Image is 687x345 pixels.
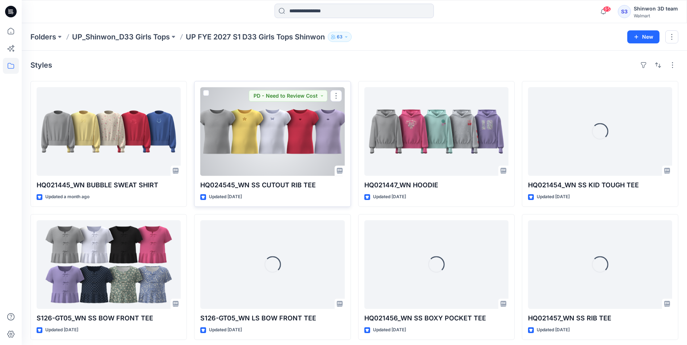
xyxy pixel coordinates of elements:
a: UP_Shinwon_D33 Girls Tops [72,32,170,42]
p: Updated [DATE] [209,326,242,334]
p: Updated [DATE] [209,193,242,201]
a: HQ021445_WN BUBBLE SWEAT SHIRT [37,87,181,176]
p: HQ021454_WN SS KID TOUGH TEE [528,180,672,190]
a: HQ024545_WN SS CUTOUT RIB TEE [200,87,344,176]
div: Walmart [634,13,678,18]
p: 63 [337,33,343,41]
p: S126-GT05_WN SS BOW FRONT TEE [37,313,181,323]
p: HQ021445_WN BUBBLE SWEAT SHIRT [37,180,181,190]
button: 63 [328,32,352,42]
p: Updated [DATE] [373,326,406,334]
p: HQ021456_WN SS BOXY POCKET TEE [364,313,508,323]
p: Updated [DATE] [373,193,406,201]
p: HQ021447_WN HOODIE [364,180,508,190]
a: S126-GT05_WN SS BOW FRONT TEE [37,220,181,309]
a: Folders [30,32,56,42]
p: Updated a month ago [45,193,89,201]
button: New [627,30,659,43]
p: Updated [DATE] [537,326,570,334]
p: Updated [DATE] [537,193,570,201]
h4: Styles [30,61,52,69]
p: HQ021457_WN SS RIB TEE [528,313,672,323]
a: HQ021447_WN HOODIE [364,87,508,176]
div: Shinwon 3D team [634,4,678,13]
span: 65 [603,6,611,12]
p: UP FYE 2027 S1 D33 Girls Tops Shinwon [186,32,325,42]
p: S126-GT05_WN LS BOW FRONT TEE [200,313,344,323]
div: S3 [618,5,631,18]
p: HQ024545_WN SS CUTOUT RIB TEE [200,180,344,190]
p: Updated [DATE] [45,326,78,334]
